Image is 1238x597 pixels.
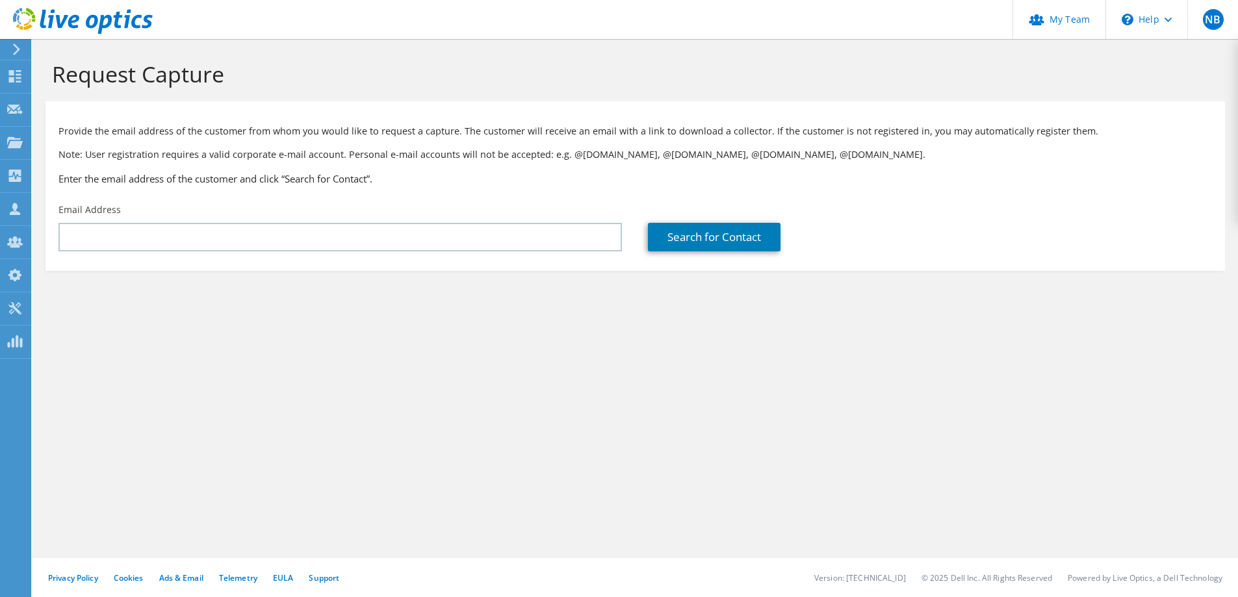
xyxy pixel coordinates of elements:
[1068,572,1222,583] li: Powered by Live Optics, a Dell Technology
[48,572,98,583] a: Privacy Policy
[58,124,1212,138] p: Provide the email address of the customer from whom you would like to request a capture. The cust...
[52,60,1212,88] h1: Request Capture
[922,572,1052,583] li: © 2025 Dell Inc. All Rights Reserved
[58,203,121,216] label: Email Address
[648,223,780,251] a: Search for Contact
[309,572,339,583] a: Support
[1203,9,1224,30] span: NB
[159,572,203,583] a: Ads & Email
[219,572,257,583] a: Telemetry
[58,147,1212,162] p: Note: User registration requires a valid corporate e-mail account. Personal e-mail accounts will ...
[273,572,293,583] a: EULA
[114,572,144,583] a: Cookies
[814,572,906,583] li: Version: [TECHNICAL_ID]
[58,171,1212,186] h3: Enter the email address of the customer and click “Search for Contact”.
[1122,14,1133,25] svg: \n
